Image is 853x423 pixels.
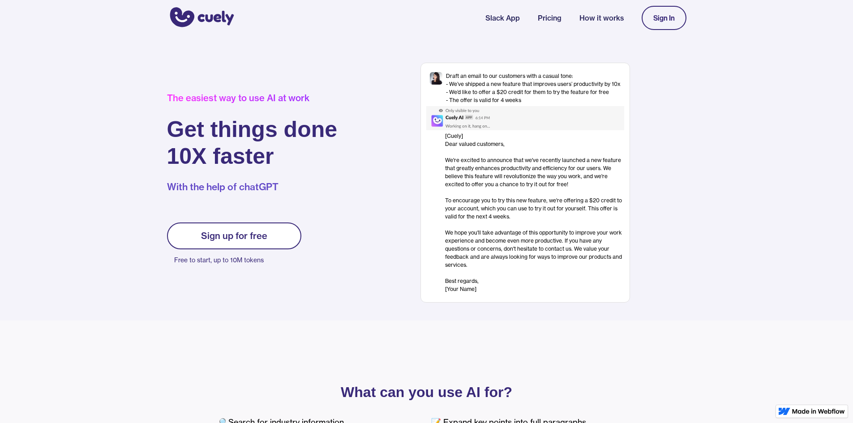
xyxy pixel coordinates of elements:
[642,6,686,30] a: Sign In
[167,180,338,194] p: With the help of chatGPT
[216,386,637,398] p: What can you use AI for?
[201,231,267,241] div: Sign up for free
[653,14,675,22] div: Sign In
[167,222,301,249] a: Sign up for free
[167,116,338,170] h1: Get things done 10X faster
[792,409,845,414] img: Made in Webflow
[167,1,234,34] a: home
[174,254,301,266] p: Free to start, up to 10M tokens
[538,13,562,23] a: Pricing
[445,132,624,293] div: [Cuely] Dear valued customers, ‍ We're excited to announce that we've recently launched a new fea...
[579,13,624,23] a: How it works
[485,13,520,23] a: Slack App
[167,93,338,103] div: The easiest way to use AI at work
[446,72,621,104] div: Draft an email to our customers with a casual tone: - We’ve shipped a new feature that improves u...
